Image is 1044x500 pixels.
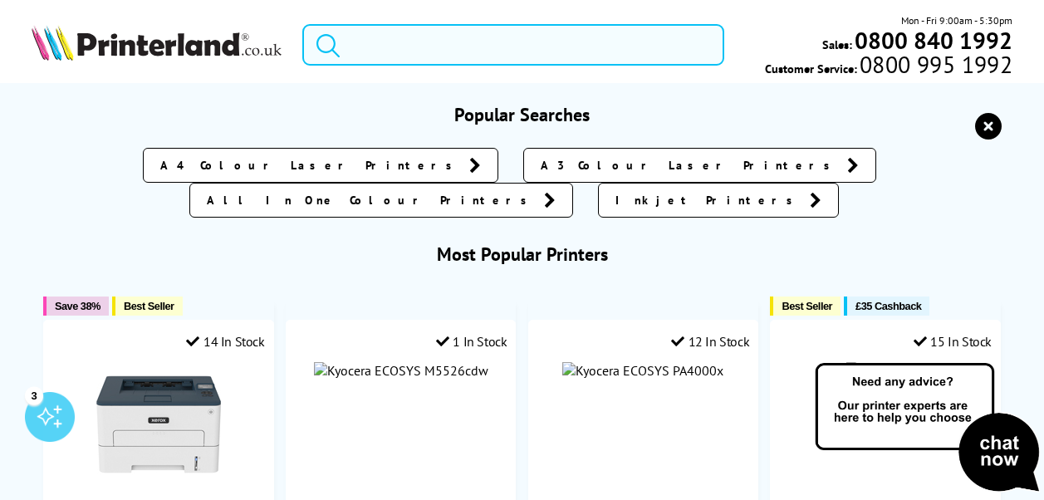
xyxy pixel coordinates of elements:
[124,300,174,312] span: Best Seller
[541,157,839,174] span: A3 Colour Laser Printers
[436,333,507,350] div: 1 In Stock
[143,148,498,183] a: A4 Colour Laser Printers
[523,148,876,183] a: A3 Colour Laser Printers
[855,300,921,312] span: £35 Cashback
[671,333,749,350] div: 12 In Stock
[160,157,461,174] span: A4 Colour Laser Printers
[186,333,264,350] div: 14 In Stock
[844,297,929,316] button: £35 Cashback
[207,192,536,208] span: All In One Colour Printers
[112,297,183,316] button: Best Seller
[96,362,221,487] img: Xerox B230
[32,25,282,61] img: Printerland Logo
[615,192,801,208] span: Inkjet Printers
[770,297,841,316] button: Best Seller
[811,360,1044,497] img: Open Live Chat window
[32,103,1013,126] h3: Popular Searches
[189,183,573,218] a: All In One Colour Printers
[562,362,723,379] img: Kyocera ECOSYS PA4000x
[96,473,221,490] a: Xerox B230
[901,12,1012,28] span: Mon - Fri 9:00am - 5:30pm
[782,300,832,312] span: Best Seller
[598,183,839,218] a: Inkjet Printers
[43,297,109,316] button: Save 38%
[25,386,43,404] div: 3
[914,333,992,350] div: 15 In Stock
[852,32,1012,48] a: 0800 840 1992
[855,25,1012,56] b: 0800 840 1992
[32,25,282,64] a: Printerland Logo
[857,56,1012,72] span: 0800 995 1992
[55,300,100,312] span: Save 38%
[32,243,1013,266] h3: Most Popular Printers
[314,362,488,379] img: Kyocera ECOSYS M5526cdw
[822,37,852,52] span: Sales:
[302,24,724,66] input: Search product or brand
[765,56,1012,76] span: Customer Service:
